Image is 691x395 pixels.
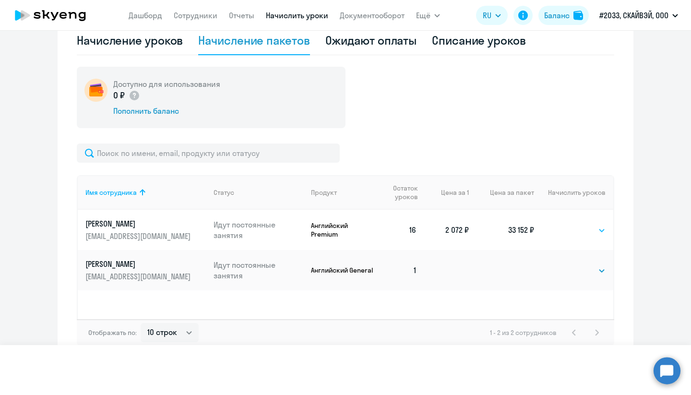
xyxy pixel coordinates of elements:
[311,221,376,239] p: Английский Premium
[113,79,220,89] h5: Доступно для использования
[311,188,376,197] div: Продукт
[214,219,304,240] p: Идут постоянные занятия
[573,11,583,20] img: balance
[85,259,206,282] a: [PERSON_NAME][EMAIL_ADDRESS][DOMAIN_NAME]
[469,175,534,210] th: Цена за пакет
[538,6,589,25] button: Балансbalance
[483,10,491,21] span: RU
[383,184,417,201] span: Остаток уроков
[85,259,193,269] p: [PERSON_NAME]
[229,11,254,20] a: Отчеты
[85,188,206,197] div: Имя сотрудника
[129,11,162,20] a: Дашборд
[595,4,683,27] button: #2033, СКАЙВЭЙ, ООО
[85,218,193,229] p: [PERSON_NAME]
[544,10,570,21] div: Баланс
[174,11,217,20] a: Сотрудники
[214,188,304,197] div: Статус
[469,210,534,250] td: 33 152 ₽
[383,184,425,201] div: Остаток уроков
[425,175,469,210] th: Цена за 1
[376,210,425,250] td: 16
[198,33,310,48] div: Начисление пакетов
[376,250,425,290] td: 1
[214,260,304,281] p: Идут постоянные занятия
[266,11,328,20] a: Начислить уроки
[85,188,137,197] div: Имя сотрудника
[340,11,405,20] a: Документооборот
[85,271,193,282] p: [EMAIL_ADDRESS][DOMAIN_NAME]
[432,33,526,48] div: Списание уроков
[476,6,508,25] button: RU
[85,218,206,241] a: [PERSON_NAME][EMAIL_ADDRESS][DOMAIN_NAME]
[490,328,557,337] span: 1 - 2 из 2 сотрудников
[599,10,668,21] p: #2033, СКАЙВЭЙ, ООО
[311,188,337,197] div: Продукт
[425,210,469,250] td: 2 072 ₽
[416,10,430,21] span: Ещё
[77,144,340,163] input: Поиск по имени, email, продукту или статусу
[113,89,140,102] p: 0 ₽
[416,6,440,25] button: Ещё
[325,33,417,48] div: Ожидают оплаты
[113,106,220,116] div: Пополнить баланс
[311,266,376,275] p: Английский General
[534,175,613,210] th: Начислить уроков
[85,231,193,241] p: [EMAIL_ADDRESS][DOMAIN_NAME]
[88,328,137,337] span: Отображать по:
[214,188,234,197] div: Статус
[77,33,183,48] div: Начисление уроков
[84,79,107,102] img: wallet-circle.png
